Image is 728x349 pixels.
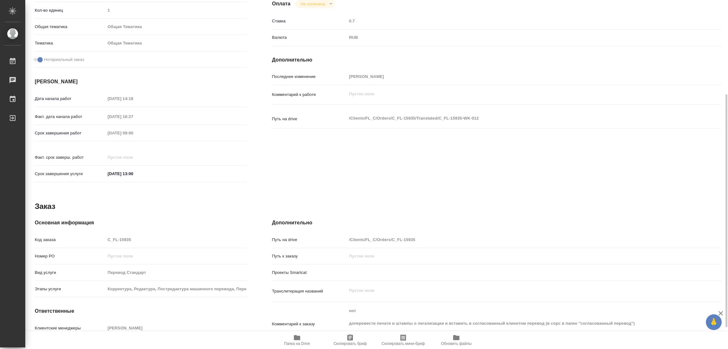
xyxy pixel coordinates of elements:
input: Пустое поле [106,112,161,121]
p: Вид услуги [35,269,106,276]
input: Пустое поле [106,153,161,162]
p: Путь на drive [272,116,347,122]
h4: Дополнительно [272,56,721,64]
p: Факт. срок заверш. работ [35,154,106,161]
p: Путь к заказу [272,253,347,259]
input: Пустое поле [106,323,247,333]
p: Срок завершения услуги [35,171,106,177]
input: Пустое поле [106,251,247,261]
h4: Основная информация [35,219,247,227]
p: Комментарий к работе [272,92,347,98]
span: Обновить файлы [441,341,472,346]
p: Код заказа [35,237,106,243]
span: 🙏 [708,316,719,329]
button: Не оплачена [299,1,327,7]
button: Скопировать бриф [324,331,377,349]
p: Путь на drive [272,237,347,243]
input: Пустое поле [347,235,684,244]
h4: [PERSON_NAME] [35,78,247,86]
p: Проекты Smartcat [272,269,347,276]
span: Нотариальный заказ [44,56,84,63]
p: Последнее изменение [272,74,347,80]
p: Общая тематика [35,24,106,30]
input: Пустое поле [106,6,247,15]
p: Кол-во единиц [35,7,106,14]
p: Срок завершения работ [35,130,106,136]
button: Скопировать мини-бриф [377,331,430,349]
p: Ставка [272,18,347,24]
input: Пустое поле [106,235,247,244]
p: Дата начала работ [35,96,106,102]
button: Обновить файлы [430,331,483,349]
input: Пустое поле [347,16,684,26]
button: 🙏 [706,314,722,330]
input: ✎ Введи что-нибудь [106,169,161,178]
span: Скопировать бриф [333,341,367,346]
h4: Дополнительно [272,219,721,227]
p: Клиентские менеджеры [35,325,106,331]
input: Пустое поле [106,128,161,138]
span: Папка на Drive [284,341,310,346]
p: Комментарий к заказу [272,321,347,327]
p: Тематика [35,40,106,46]
p: Транслитерация названий [272,288,347,294]
input: Пустое поле [106,284,247,293]
input: Пустое поле [106,268,247,277]
p: Этапы услуги [35,286,106,292]
p: Валюта [272,34,347,41]
h4: Ответственные [35,307,247,315]
div: Общая Тематика [106,21,247,32]
p: Номер РО [35,253,106,259]
input: Пустое поле [106,94,161,103]
textarea: нот доперевести печати и штампы о легализации и вставить в согласованный клиентом перевод (в сорс... [347,305,684,341]
input: Пустое поле [347,72,684,81]
div: Общая Тематика [106,38,247,49]
textarea: /Clients/FL_C/Orders/C_FL-15935/Translated/C_FL-15935-WK-012 [347,113,684,124]
span: Скопировать мини-бриф [381,341,425,346]
input: Пустое поле [347,251,684,261]
h2: Заказ [35,201,55,211]
div: RUB [347,32,684,43]
button: Папка на Drive [270,331,324,349]
p: Факт. дата начала работ [35,114,106,120]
